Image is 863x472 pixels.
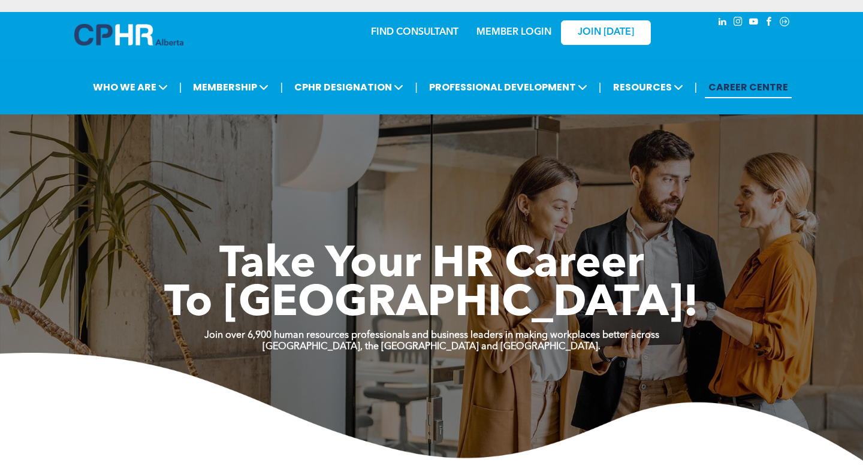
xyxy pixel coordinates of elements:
a: instagram [731,15,744,31]
span: WHO WE ARE [89,76,171,98]
a: JOIN [DATE] [561,20,651,45]
strong: Join over 6,900 human resources professionals and business leaders in making workplaces better ac... [204,331,659,340]
li: | [695,75,698,99]
a: CAREER CENTRE [705,76,792,98]
a: MEMBER LOGIN [476,28,551,37]
li: | [280,75,283,99]
span: PROFESSIONAL DEVELOPMENT [426,76,591,98]
a: facebook [762,15,776,31]
span: CPHR DESIGNATION [291,76,407,98]
a: linkedin [716,15,729,31]
li: | [415,75,418,99]
span: RESOURCES [609,76,687,98]
img: A blue and white logo for cp alberta [74,24,183,46]
span: JOIN [DATE] [578,27,634,38]
span: To [GEOGRAPHIC_DATA]! [164,283,699,326]
span: MEMBERSHIP [189,76,272,98]
li: | [599,75,602,99]
a: FIND CONSULTANT [371,28,458,37]
strong: [GEOGRAPHIC_DATA], the [GEOGRAPHIC_DATA] and [GEOGRAPHIC_DATA]. [262,342,601,352]
a: youtube [747,15,760,31]
a: Social network [778,15,791,31]
li: | [179,75,182,99]
span: Take Your HR Career [219,244,644,287]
